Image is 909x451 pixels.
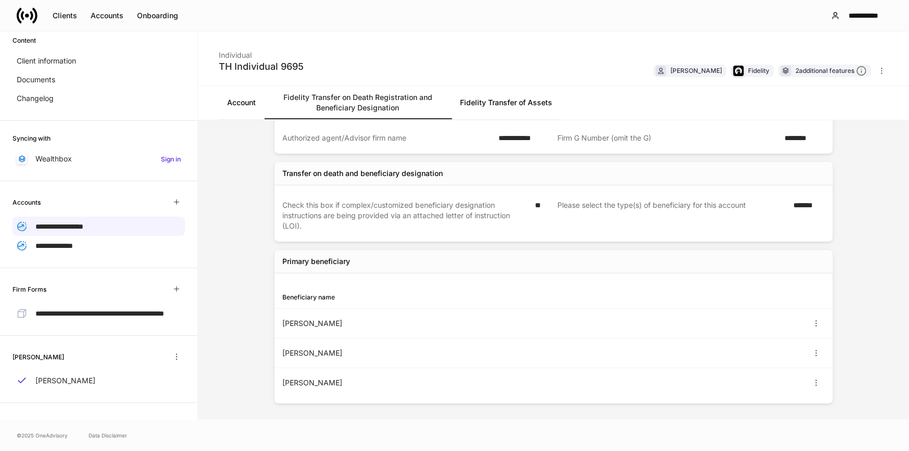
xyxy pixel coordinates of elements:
a: [PERSON_NAME] [13,371,185,390]
h6: Syncing with [13,133,51,143]
div: Please select the type(s) of beneficiary for this account [558,200,788,231]
a: Changelog [13,89,185,108]
a: Client information [13,52,185,70]
p: Documents [17,74,55,85]
h6: Content [13,35,36,45]
button: Clients [46,7,84,24]
button: Onboarding [130,7,185,24]
div: [PERSON_NAME] [670,66,722,76]
div: Beneficiary name [283,292,554,302]
button: Accounts [84,7,130,24]
div: Firm G Number (omit the G) [558,133,778,143]
a: Documents [13,70,185,89]
p: Client information [17,56,76,66]
div: Onboarding [137,10,178,21]
span: © 2025 OneAdvisory [17,431,68,440]
h6: [PERSON_NAME] [13,352,64,362]
p: [PERSON_NAME] [35,375,95,386]
div: Transfer on death and beneficiary designation [283,168,443,179]
a: Fidelity Transfer of Assets [452,86,561,119]
div: [PERSON_NAME] [283,348,554,358]
div: Check this box if complex/customized beneficiary designation instructions are being provided via ... [283,200,529,231]
h6: Accounts [13,197,41,207]
div: [PERSON_NAME] [283,318,554,329]
a: Data Disclaimer [89,431,127,440]
h6: Firm Forms [13,284,46,294]
div: Individual [219,44,304,60]
h6: Sign in [161,154,181,164]
h5: Primary beneficiary [283,256,351,267]
a: Fidelity Transfer on Death Registration and Beneficiary Designation [264,86,452,119]
a: Account [219,86,264,119]
div: TH Individual 9695 [219,60,304,73]
div: Fidelity [748,66,769,76]
div: Accounts [91,10,123,21]
div: [PERSON_NAME] [283,378,554,388]
a: WealthboxSign in [13,149,185,168]
p: Changelog [17,93,54,104]
div: Authorized agent/Advisor firm name [283,133,492,143]
p: Wealthbox [35,154,72,164]
div: Clients [53,10,77,21]
div: 2 additional features [795,66,867,77]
